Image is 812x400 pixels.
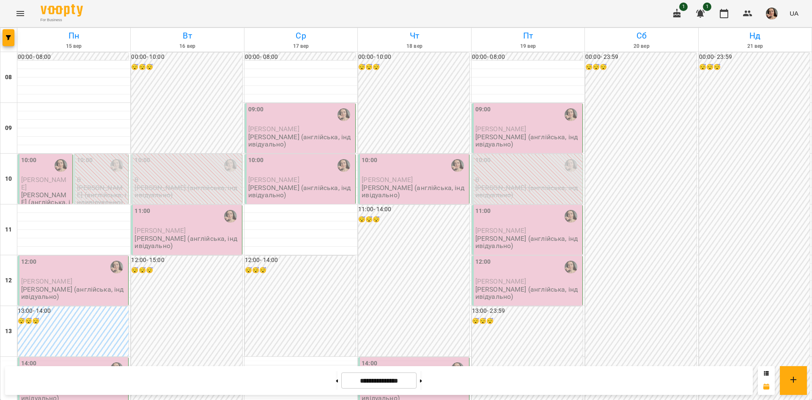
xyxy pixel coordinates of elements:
[786,6,802,21] button: UA
[475,207,491,216] label: 11:00
[586,29,697,42] h6: Сб
[248,184,354,199] p: [PERSON_NAME] (англійська, індивідуально)
[473,42,583,50] h6: 19 вер
[358,215,469,224] h6: 😴😴😴
[5,174,12,184] h6: 10
[77,156,93,165] label: 10:00
[5,225,12,234] h6: 11
[134,176,240,183] p: 0
[766,8,778,19] img: aaa0aa5797c5ce11638e7aad685b53dd.jpeg
[337,108,350,121] img: Крикун Анна (а)
[473,29,583,42] h6: Пт
[475,176,581,183] p: 0
[246,42,356,50] h6: 17 вер
[679,3,688,11] span: 1
[472,317,583,326] h6: 😴😴😴
[790,9,798,18] span: UA
[5,327,12,336] h6: 13
[245,52,356,62] h6: 00:00 - 08:00
[134,207,150,216] label: 11:00
[21,257,37,267] label: 12:00
[55,159,67,172] img: Крикун Анна (а)
[358,205,469,214] h6: 11:00 - 14:00
[475,105,491,114] label: 09:00
[21,277,72,285] span: [PERSON_NAME]
[475,184,581,199] p: [PERSON_NAME] (англійська, індивідуально)
[77,176,126,183] p: 0
[475,125,527,133] span: [PERSON_NAME]
[475,133,581,148] p: [PERSON_NAME] (англійська, індивідуально)
[565,108,577,121] img: Крикун Анна (а)
[110,261,123,273] img: Крикун Анна (а)
[359,42,469,50] h6: 18 вер
[5,124,12,133] h6: 09
[134,235,240,250] p: [PERSON_NAME] (англійська, індивідуально)
[248,133,354,148] p: [PERSON_NAME] (англійська, індивідуально)
[41,4,83,17] img: Voopty Logo
[248,105,264,114] label: 09:00
[586,42,697,50] h6: 20 вер
[21,359,37,368] label: 14:00
[131,52,242,62] h6: 00:00 - 10:00
[585,63,696,72] h6: 😴😴😴
[248,156,264,165] label: 10:00
[18,317,129,326] h6: 😴😴😴
[134,156,150,165] label: 10:00
[131,63,242,72] h6: 😴😴😴
[475,156,491,165] label: 10:00
[245,266,356,275] h6: 😴😴😴
[700,42,810,50] h6: 21 вер
[358,63,469,72] h6: 😴😴😴
[475,235,581,250] p: [PERSON_NAME] (англійська, індивідуально)
[358,52,469,62] h6: 00:00 - 10:00
[585,52,696,62] h6: 00:00 - 23:59
[472,52,583,62] h6: 00:00 - 08:00
[132,42,242,50] h6: 16 вер
[362,156,377,165] label: 10:00
[21,156,37,165] label: 10:00
[21,191,71,213] p: [PERSON_NAME] (англійська, індивідуально)
[565,210,577,223] div: Крикун Анна (а)
[5,276,12,285] h6: 12
[475,277,527,285] span: [PERSON_NAME]
[19,29,129,42] h6: Пн
[337,159,350,172] img: Крикун Анна (а)
[472,306,583,316] h6: 13:00 - 23:59
[21,286,126,301] p: [PERSON_NAME] (англійська, індивідуально)
[699,52,810,62] h6: 00:00 - 23:59
[224,159,237,172] img: Крикун Анна (а)
[362,359,377,368] label: 14:00
[248,176,299,184] span: [PERSON_NAME]
[451,159,464,172] img: Крикун Анна (а)
[565,261,577,273] img: Крикун Анна (а)
[224,210,237,223] img: Крикун Анна (а)
[21,176,67,191] span: [PERSON_NAME]
[700,29,810,42] h6: Нд
[110,159,123,172] img: Крикун Анна (а)
[134,184,240,199] p: [PERSON_NAME] (англійська, індивідуально)
[359,29,469,42] h6: Чт
[248,125,299,133] span: [PERSON_NAME]
[131,266,242,275] h6: 😴😴😴
[132,29,242,42] h6: Вт
[246,29,356,42] h6: Ср
[699,63,810,72] h6: 😴😴😴
[475,257,491,267] label: 12:00
[18,52,129,62] h6: 00:00 - 08:00
[77,184,126,206] p: [PERSON_NAME] (англійська, індивідуально)
[475,226,527,234] span: [PERSON_NAME]
[565,159,577,172] img: Крикун Анна (а)
[5,73,12,82] h6: 08
[10,3,30,24] button: Menu
[703,3,711,11] span: 1
[19,42,129,50] h6: 15 вер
